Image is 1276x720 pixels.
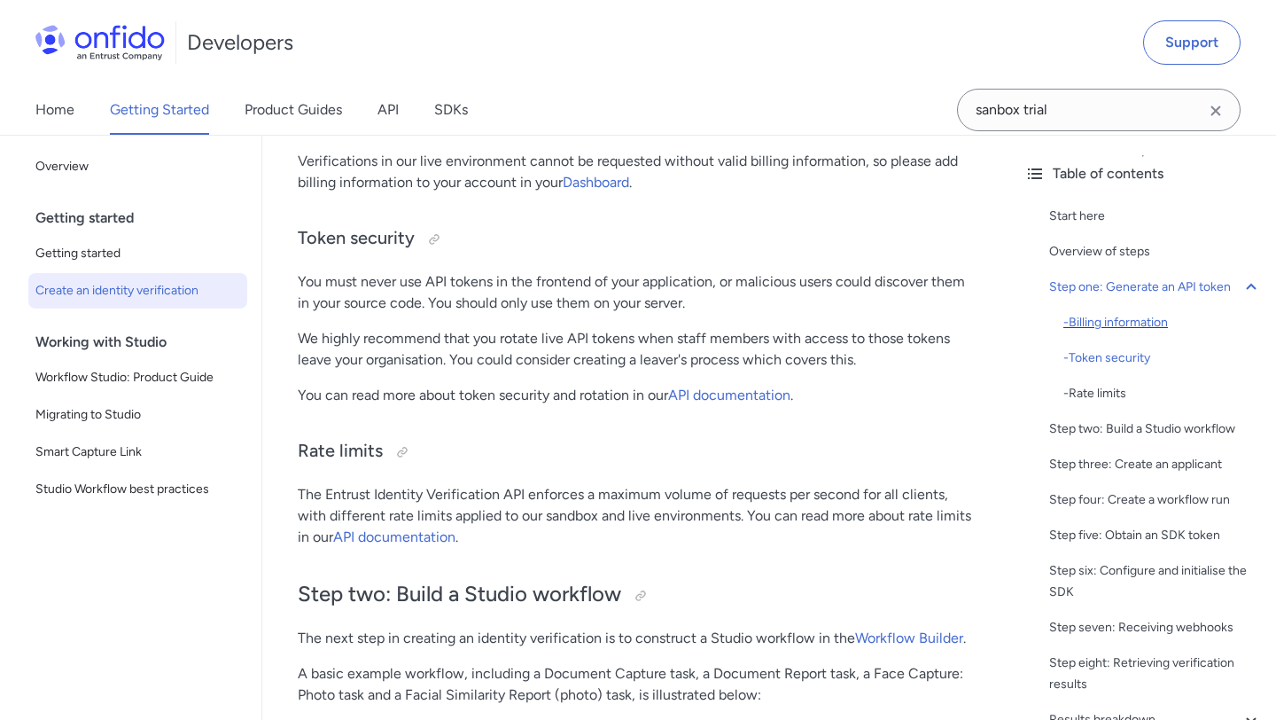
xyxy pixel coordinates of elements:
a: API documentation [668,387,790,403]
img: Onfido Logo [35,25,165,60]
div: - Billing information [1063,312,1262,333]
input: Onfido search input field [957,89,1241,131]
a: Workflow Studio: Product Guide [28,360,247,395]
a: Step five: Obtain an SDK token [1049,525,1262,546]
div: Table of contents [1024,163,1262,184]
a: Step seven: Receiving webhooks [1049,617,1262,638]
a: Step two: Build a Studio workflow [1049,419,1262,440]
a: -Billing information [1063,312,1262,333]
svg: Clear search field button [1205,100,1226,121]
span: Migrating to Studio [35,404,240,426]
a: Dashboard [563,174,629,191]
h1: Developers [187,28,293,57]
p: Verifications in our live environment cannot be requested without valid billing information, so p... [298,151,975,193]
p: The next step in creating an identity verification is to construct a Studio workflow in the . [298,628,975,649]
p: The Entrust Identity Verification API enforces a maximum volume of requests per second for all cl... [298,484,975,548]
a: Overview of steps [1049,241,1262,262]
a: Step three: Create an applicant [1049,454,1262,475]
p: A basic example workflow, including a Document Capture task, a Document Report task, a Face Captu... [298,663,975,706]
a: Support [1143,20,1241,65]
h2: Step two: Build a Studio workflow [298,580,975,610]
a: SDKs [434,85,468,135]
a: API [377,85,399,135]
a: Product Guides [245,85,342,135]
a: Studio Workflow best practices [28,472,247,507]
span: Studio Workflow best practices [35,479,240,500]
p: We highly recommend that you rotate live API tokens when staff members with access to those token... [298,328,975,371]
a: -Rate limits [1063,383,1262,404]
span: Workflow Studio: Product Guide [35,367,240,388]
span: Getting started [35,243,240,264]
a: Start here [1049,206,1262,227]
span: Create an identity verification [35,280,240,301]
div: Getting started [35,200,254,236]
a: Getting started [28,236,247,271]
h3: Token security [298,225,975,254]
a: Home [35,85,74,135]
a: Create an identity verification [28,273,247,309]
span: Smart Capture Link [35,442,240,463]
a: Smart Capture Link [28,434,247,470]
a: -Token security [1063,348,1262,369]
div: - Rate limits [1063,383,1262,404]
h3: Rate limits [298,438,975,466]
p: You can read more about token security and rotation in our . [298,385,975,406]
a: Step eight: Retrieving verification results [1049,653,1262,695]
span: Overview [35,156,240,177]
div: - Token security [1063,348,1262,369]
a: Migrating to Studio [28,397,247,433]
a: Getting Started [110,85,209,135]
a: Step six: Configure and initialise the SDK [1049,560,1262,603]
a: Step four: Create a workflow run [1049,489,1262,511]
a: Step one: Generate an API token [1049,277,1262,298]
a: Overview [28,149,247,184]
p: You must never use API tokens in the frontend of your application, or malicious users could disco... [298,271,975,314]
a: API documentation [333,528,455,545]
a: Workflow Builder [855,630,963,646]
div: Working with Studio [35,325,254,360]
